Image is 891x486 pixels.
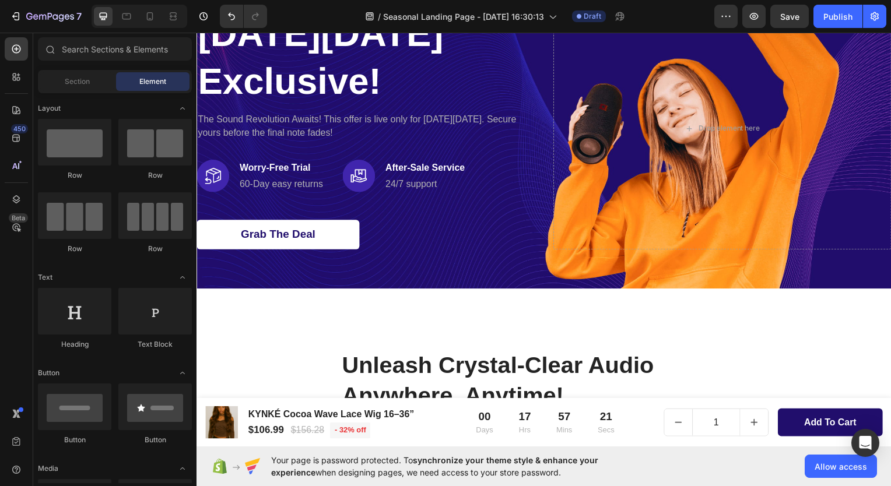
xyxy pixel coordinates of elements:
p: Mins [362,395,378,406]
button: decrement [471,379,499,406]
div: 00 [281,380,299,395]
p: Hrs [324,395,336,406]
span: Your page is password protected. To when designing pages, we need access to your store password. [271,454,644,478]
span: Allow access [815,460,867,473]
p: 7 [76,9,82,23]
input: Search Sections & Elements [38,37,192,61]
span: Toggle open [173,364,192,382]
span: Section [65,76,90,87]
button: Allow access [805,455,877,478]
p: Unleash Crystal-Clear Audio Anywhere, Anytime! [146,320,553,381]
span: Draft [584,11,601,22]
span: Save [780,12,799,22]
div: 57 [362,380,378,395]
div: Button [38,435,111,445]
div: Text Block [118,339,192,350]
span: Button [38,368,59,378]
button: increment [548,379,576,406]
input: quantity [499,379,548,406]
p: Secs [404,395,421,406]
span: / [378,10,381,23]
p: 24/7 support [190,146,270,160]
span: Toggle open [173,268,192,287]
div: Beta [9,213,28,223]
span: Layout [38,103,61,114]
div: Publish [823,10,853,23]
div: Heading [38,339,111,350]
span: Media [38,463,58,474]
p: Days [281,395,299,406]
p: The Sound Revolution Awaits! This offer is live only for [DATE][DATE]. Secure yours before the fi... [1,80,339,108]
div: Grab The Deal [44,196,120,211]
div: 450 [11,124,28,133]
div: Row [118,170,192,181]
iframe: Design area [197,33,891,447]
button: 7 [5,5,87,28]
div: Drop element here [506,92,567,101]
span: Toggle open [173,459,192,478]
div: Add to cart [612,386,664,400]
div: 21 [404,380,421,395]
div: Row [118,244,192,254]
span: Toggle open [173,99,192,118]
p: 60-Day easy returns [43,146,127,160]
div: Open Intercom Messenger [851,429,879,457]
span: synchronize your theme style & enhance your experience [271,455,598,477]
div: 17 [324,380,336,395]
button: Add to cart [585,379,691,407]
div: Button [118,435,192,445]
div: Undo/Redo [220,5,267,28]
span: Text [38,272,52,283]
span: Seasonal Landing Page - [DATE] 16:30:13 [383,10,544,23]
p: After-Sale Service [190,129,270,143]
button: Save [770,5,809,28]
p: Worry-Free Trial [43,129,127,143]
button: Publish [813,5,862,28]
div: Row [38,244,111,254]
div: Row [38,170,111,181]
span: Element [139,76,166,87]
